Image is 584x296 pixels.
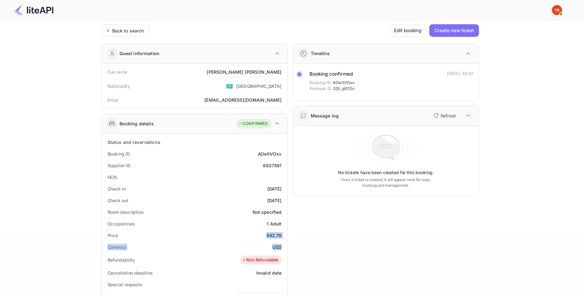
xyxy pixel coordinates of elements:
div: Check-in [108,185,126,192]
div: Room description [108,209,144,215]
div: Booking details [120,120,154,127]
div: Email [108,97,119,103]
img: Yandex Support [552,5,562,15]
div: Guest information [120,50,160,57]
button: Refresh [430,111,459,121]
button: Edit booking [389,24,427,37]
div: AOeItVOxv [258,151,281,157]
div: [EMAIL_ADDRESS][DOMAIN_NAME] [204,97,281,103]
img: LiteAPI Logo [14,5,53,15]
div: Price [108,232,118,239]
div: Nationality [108,83,130,89]
div: Message log [311,112,339,119]
span: Booking ID: [309,80,332,86]
div: 8827591 [263,162,281,169]
div: Refundability [108,257,135,263]
div: USD [272,244,281,250]
button: Create new ticket [429,24,479,37]
span: Prebook ID: [309,86,333,92]
div: HCN [108,174,117,180]
div: Occupancies [108,220,135,227]
div: Booking ID [108,151,130,157]
div: CONFIRMED [238,121,268,127]
span: 2Dt_qR7Gn [333,86,355,92]
div: Cancellation deadline [108,270,153,276]
div: Timeline [311,50,330,57]
div: [GEOGRAPHIC_DATA] [236,83,282,89]
div: 442.79 [266,232,282,239]
div: Special requests [108,281,142,288]
div: Supplier ID [108,162,131,169]
div: Check out [108,197,128,204]
div: 1 Adult [267,220,281,227]
div: [DATE] [267,185,282,192]
div: Back to search [112,27,144,34]
p: Refresh [441,112,456,119]
p: Once a ticket is created, it will appear here for easy tracking and management. [336,177,436,188]
p: No tickets have been created for this booking. [338,169,434,176]
div: [DATE] 20:32 [447,71,474,77]
div: Status and reservations [108,139,160,145]
span: United States [226,80,233,92]
div: [PERSON_NAME] [PERSON_NAME] [207,69,281,75]
div: [DATE] [267,197,282,204]
div: Not specified [253,209,282,215]
div: Full name [108,69,127,75]
div: Invalid date [256,270,282,276]
div: Currency [108,244,126,250]
div: Booking confirmed [309,71,355,78]
div: Non Refundable [242,257,278,263]
span: AOeItVOxv [333,80,354,86]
